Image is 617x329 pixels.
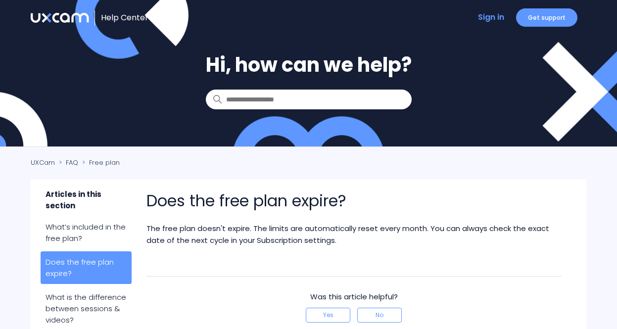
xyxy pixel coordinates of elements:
[206,90,412,109] input: Search
[146,189,561,213] h1: Does the free plan expire?
[31,13,89,23] img: UXCam Help Center home page
[516,8,577,27] a: Get support
[306,308,350,323] button: This article was helpful
[357,308,402,323] button: This article was not helpful
[41,189,132,216] span: Articles in this section
[478,11,504,23] a: Sign in
[101,12,148,23] a: Help Center
[31,158,57,167] li: UXCam
[80,158,120,167] li: Free plan
[57,158,80,167] li: FAQ
[146,223,549,245] span: The free plan doesn't expire. The limits are automatically reset every month. You can always chec...
[41,216,132,249] a: What’s included in the free plan?
[31,158,55,167] a: UXCam
[89,158,120,167] a: Free plan
[41,251,132,284] a: Does the free plan expire?
[206,50,412,80] h1: Hi, how can we help?
[310,291,398,302] span: Was this article helpful?
[66,158,78,167] a: FAQ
